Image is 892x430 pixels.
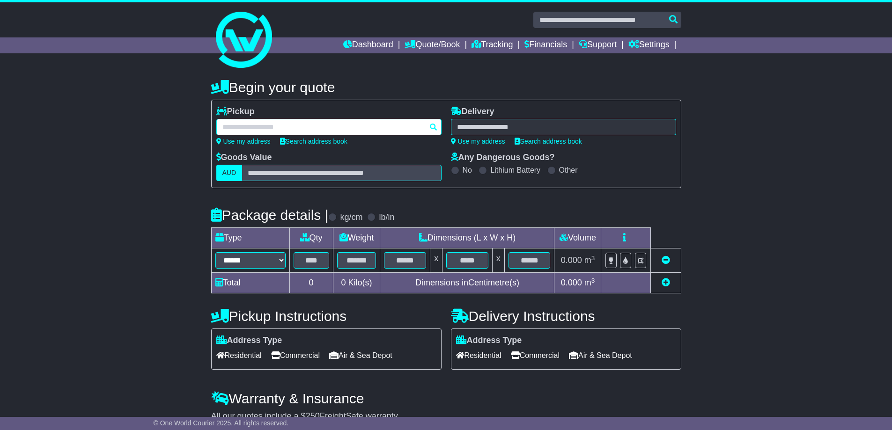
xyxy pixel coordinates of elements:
[490,166,540,175] label: Lithium Battery
[515,138,582,145] a: Search address book
[211,228,289,248] td: Type
[472,37,513,53] a: Tracking
[591,255,595,262] sup: 3
[569,348,632,363] span: Air & Sea Depot
[216,138,271,145] a: Use my address
[211,411,681,422] div: All our quotes include a $ FreightSafe warranty.
[561,278,582,287] span: 0.000
[329,348,392,363] span: Air & Sea Depot
[451,107,494,117] label: Delivery
[333,228,380,248] td: Weight
[456,348,501,363] span: Residential
[380,273,554,293] td: Dimensions in Centimetre(s)
[211,273,289,293] td: Total
[584,255,595,265] span: m
[524,37,567,53] a: Financials
[379,212,394,223] label: lb/in
[451,308,681,324] h4: Delivery Instructions
[559,166,578,175] label: Other
[306,411,320,421] span: 250
[343,37,393,53] a: Dashboard
[380,228,554,248] td: Dimensions (L x W x H)
[333,273,380,293] td: Kilo(s)
[584,278,595,287] span: m
[662,255,670,265] a: Remove this item
[289,273,333,293] td: 0
[271,348,320,363] span: Commercial
[492,248,504,273] td: x
[451,153,555,163] label: Any Dangerous Goods?
[341,278,346,287] span: 0
[211,308,442,324] h4: Pickup Instructions
[405,37,460,53] a: Quote/Book
[216,153,272,163] label: Goods Value
[591,277,595,284] sup: 3
[154,419,289,427] span: © One World Courier 2025. All rights reserved.
[216,335,282,346] label: Address Type
[456,335,522,346] label: Address Type
[211,391,681,406] h4: Warranty & Insurance
[579,37,617,53] a: Support
[561,255,582,265] span: 0.000
[628,37,670,53] a: Settings
[511,348,560,363] span: Commercial
[216,165,243,181] label: AUD
[289,228,333,248] td: Qty
[451,138,505,145] a: Use my address
[430,248,442,273] td: x
[216,107,255,117] label: Pickup
[280,138,347,145] a: Search address book
[662,278,670,287] a: Add new item
[216,348,262,363] span: Residential
[340,212,362,223] label: kg/cm
[216,119,442,135] typeahead: Please provide city
[554,228,601,248] td: Volume
[211,80,681,95] h4: Begin your quote
[211,207,329,223] h4: Package details |
[463,166,472,175] label: No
